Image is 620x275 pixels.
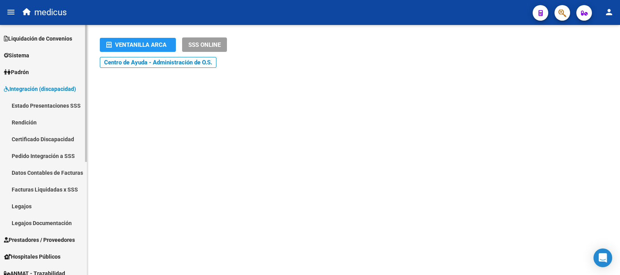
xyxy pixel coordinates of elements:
span: Sistema [4,51,29,60]
span: Integración (discapacidad) [4,85,76,93]
div: Ventanilla ARCA [106,38,170,52]
span: Hospitales Públicos [4,252,60,261]
a: Centro de Ayuda - Administración de O.S. [100,57,216,68]
div: Open Intercom Messenger [593,248,612,267]
mat-icon: menu [6,7,16,17]
span: Prestadores / Proveedores [4,236,75,244]
span: medicus [34,4,67,21]
button: SSS ONLINE [182,37,227,52]
mat-icon: person [604,7,614,17]
span: Liquidación de Convenios [4,34,72,43]
span: SSS ONLINE [188,41,221,48]
button: Ventanilla ARCA [100,38,176,52]
span: Padrón [4,68,29,76]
